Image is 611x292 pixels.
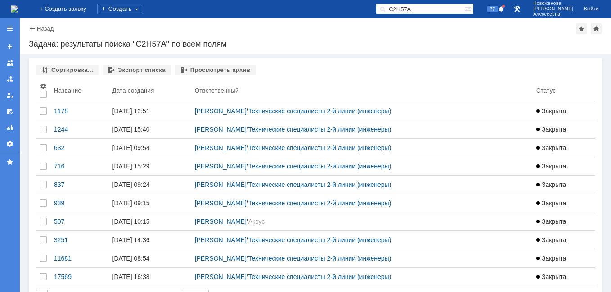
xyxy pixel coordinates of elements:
span: Новоженова [533,1,573,6]
a: [PERSON_NAME] [195,181,247,188]
a: 1244 [50,120,109,138]
a: [DATE] 15:29 [109,157,191,175]
a: Перейти в интерфейс администратора [512,4,522,14]
span: Закрыта [536,199,566,207]
span: Закрыта [536,236,566,243]
div: / [195,255,529,262]
a: [DATE] 08:54 [109,249,191,267]
div: 507 [54,218,105,225]
th: Статус [533,79,595,102]
div: 3251 [54,236,105,243]
a: Технические специалисты 2-й линии (инженеры) [248,144,391,151]
span: Закрыта [536,218,566,225]
div: 716 [54,163,105,170]
div: / [195,181,529,188]
a: Настройки [3,137,17,151]
a: Закрыта [533,139,595,157]
a: Закрыта [533,268,595,286]
div: / [195,107,529,115]
a: 716 [50,157,109,175]
div: [DATE] 09:54 [112,144,150,151]
div: 837 [54,181,105,188]
div: Сделать домашней страницей [591,23,602,34]
span: Закрыта [536,255,566,262]
div: [DATE] 16:38 [112,273,150,280]
a: Закрыта [533,194,595,212]
div: 939 [54,199,105,207]
div: Добавить в избранное [576,23,587,34]
div: 17569 [54,273,105,280]
div: [DATE] 09:15 [112,199,150,207]
a: [PERSON_NAME] [195,163,247,170]
a: [PERSON_NAME] [195,126,247,133]
div: 1178 [54,107,105,115]
a: [DATE] 15:40 [109,120,191,138]
div: 632 [54,144,105,151]
div: [DATE] 10:15 [112,218,150,225]
span: Расширенный поиск [464,4,473,13]
a: 17569 [50,268,109,286]
a: [PERSON_NAME] [195,255,247,262]
th: Название [50,79,109,102]
a: 1178 [50,102,109,120]
a: Технические специалисты 2-й линии (инженеры) [248,163,391,170]
div: / [195,144,529,151]
div: Задача: результаты поиска "C2H57A" по всем полям [29,40,602,49]
a: Закрыта [533,212,595,230]
a: 507 [50,212,109,230]
div: / [195,163,529,170]
div: / [195,199,529,207]
span: Закрыта [536,181,566,188]
a: Закрыта [533,157,595,175]
div: Создать [97,4,143,14]
a: [DATE] 10:15 [109,212,191,230]
a: Технические специалисты 2-й линии (инженеры) [248,273,391,280]
a: Технические специалисты 2-й линии (инженеры) [248,181,391,188]
div: [DATE] 08:54 [112,255,150,262]
a: Закрыта [533,231,595,249]
div: / [195,218,529,225]
div: [DATE] 12:51 [112,107,150,115]
a: Технические специалисты 2-й линии (инженеры) [248,126,391,133]
a: [DATE] 09:24 [109,176,191,194]
a: Заявки в моей ответственности [3,72,17,86]
span: Настройки [40,83,47,90]
span: [PERSON_NAME] [533,6,573,12]
a: [PERSON_NAME] [195,218,247,225]
a: Технические специалисты 2-й линии (инженеры) [248,255,391,262]
a: 632 [50,139,109,157]
span: Закрыта [536,144,566,151]
a: [DATE] 09:54 [109,139,191,157]
a: Аксус [248,218,265,225]
a: Технические специалисты 2-й линии (инженеры) [248,236,391,243]
a: Отчеты [3,120,17,135]
a: Технические специалисты 2-й линии (инженеры) [248,107,391,115]
a: [DATE] 14:36 [109,231,191,249]
div: Название [54,87,81,94]
a: Перейти на домашнюю страницу [11,5,18,13]
div: 1244 [54,126,105,133]
div: / [195,273,529,280]
a: Закрыта [533,120,595,138]
a: Закрыта [533,249,595,267]
a: Мои согласования [3,104,17,119]
div: [DATE] 15:29 [112,163,150,170]
a: [PERSON_NAME] [195,144,247,151]
div: / [195,236,529,243]
a: 837 [50,176,109,194]
span: Алексеевна [533,12,573,17]
a: [PERSON_NAME] [195,236,247,243]
div: / [195,126,529,133]
a: 3251 [50,231,109,249]
a: [PERSON_NAME] [195,199,247,207]
div: Ответственный [195,87,239,94]
div: 11681 [54,255,105,262]
a: [PERSON_NAME] [195,273,247,280]
a: Технические специалисты 2-й линии (инженеры) [248,199,391,207]
div: Статус [536,87,556,94]
a: 11681 [50,249,109,267]
a: Мои заявки [3,88,17,102]
div: [DATE] 09:24 [112,181,150,188]
span: Закрыта [536,163,566,170]
div: [DATE] 15:40 [112,126,150,133]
